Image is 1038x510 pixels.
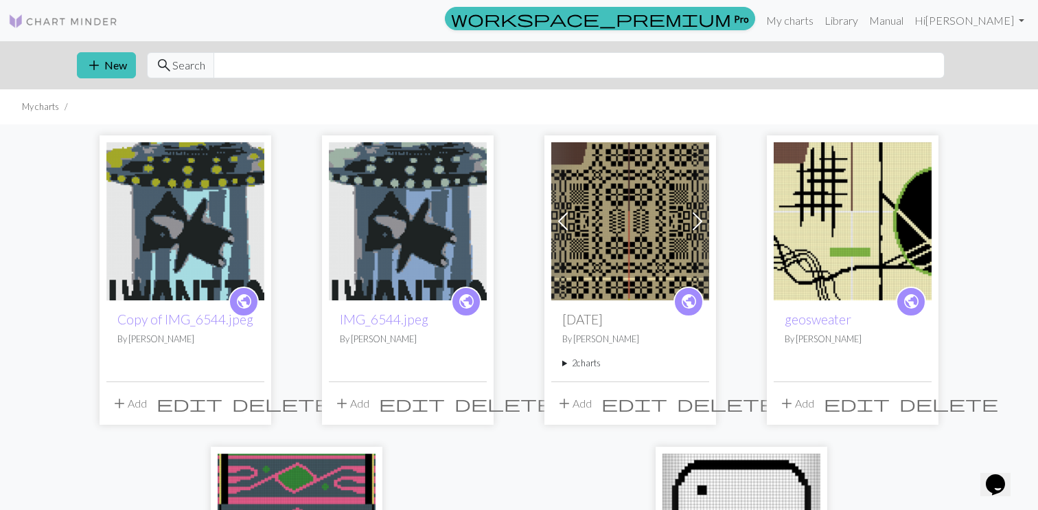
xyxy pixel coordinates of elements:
[340,311,428,327] a: IMG_6544.jpeg
[680,288,697,315] i: public
[980,455,1024,496] iframe: chat widget
[152,390,227,417] button: Edit
[8,13,118,30] img: Logo
[601,394,667,413] span: edit
[903,291,920,312] span: public
[551,390,597,417] button: Add
[329,213,487,226] a: IMG_6544.jpeg
[157,394,222,413] span: edit
[785,333,921,346] p: By [PERSON_NAME]
[556,394,573,413] span: add
[778,394,795,413] span: add
[903,288,920,315] i: public
[458,291,475,312] span: public
[895,390,1003,417] button: Delete
[597,390,672,417] button: Edit
[157,395,222,412] i: Edit
[458,288,475,315] i: public
[227,390,336,417] button: Delete
[677,394,776,413] span: delete
[896,287,926,317] a: public
[379,395,445,412] i: Edit
[785,311,851,327] a: geosweater
[899,394,998,413] span: delete
[374,390,450,417] button: Edit
[819,390,895,417] button: Edit
[864,7,909,34] a: Manual
[562,357,698,370] summary: 2charts
[235,288,253,315] i: public
[551,213,709,226] a: Feb 2025
[909,7,1030,34] a: Hi[PERSON_NAME]
[761,7,819,34] a: My charts
[673,287,704,317] a: public
[819,7,864,34] a: Library
[111,394,128,413] span: add
[451,287,481,317] a: public
[774,213,932,226] a: geosweater
[445,7,755,30] a: Pro
[454,394,553,413] span: delete
[22,100,59,113] li: My charts
[379,394,445,413] span: edit
[106,390,152,417] button: Add
[77,52,136,78] button: New
[86,56,102,75] span: add
[106,213,264,226] a: IWANTTOBELIEVE
[824,395,890,412] i: Edit
[551,142,709,300] img: Feb 2025
[680,291,697,312] span: public
[235,291,253,312] span: public
[450,390,558,417] button: Delete
[334,394,350,413] span: add
[824,394,890,413] span: edit
[106,142,264,300] img: IWANTTOBELIEVE
[329,142,487,300] img: IMG_6544.jpeg
[562,311,698,327] h2: [DATE]
[672,390,781,417] button: Delete
[562,333,698,346] p: By [PERSON_NAME]
[329,390,374,417] button: Add
[117,333,253,346] p: By [PERSON_NAME]
[172,57,205,74] span: Search
[601,395,667,412] i: Edit
[451,9,731,28] span: workspace_premium
[774,390,819,417] button: Add
[156,56,172,75] span: search
[117,311,253,327] a: Copy of IMG_6544.jpeg
[232,394,331,413] span: delete
[229,287,259,317] a: public
[774,142,932,300] img: geosweater
[340,333,476,346] p: By [PERSON_NAME]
